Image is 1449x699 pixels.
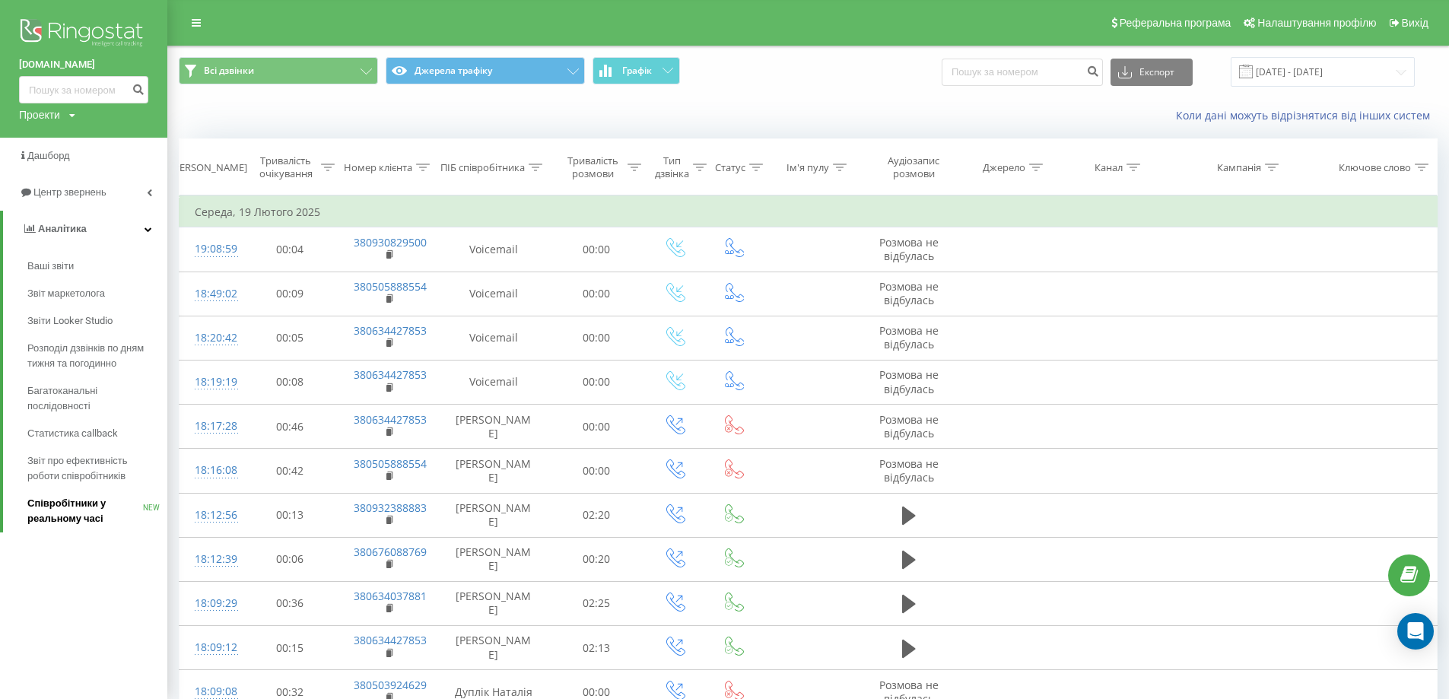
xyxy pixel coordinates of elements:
div: 19:08:59 [195,234,226,264]
span: Налаштування профілю [1257,17,1376,29]
span: Розмова не відбулась [879,456,939,485]
td: 00:04 [241,227,338,272]
input: Пошук за номером [942,59,1103,86]
div: Канал [1095,161,1123,174]
td: 00:00 [548,449,645,493]
div: 18:49:02 [195,279,226,309]
a: Розподіл дзвінків по дням тижня та погодинно [27,335,167,377]
td: [PERSON_NAME] [439,581,548,625]
a: Багатоканальні послідовності [27,377,167,420]
span: Розмова не відбулась [879,323,939,351]
a: Аналiтика [3,211,167,247]
span: Співробітники у реальному часі [27,496,143,526]
a: Коли дані можуть відрізнятися вiд інших систем [1176,108,1438,122]
a: 380930829500 [354,235,427,249]
td: 00:00 [548,405,645,449]
span: Розмова не відбулась [879,279,939,307]
div: [PERSON_NAME] [170,161,247,174]
a: 380634427853 [354,412,427,427]
a: 380634427853 [354,323,427,338]
span: Графік [622,65,652,76]
td: 00:15 [241,626,338,670]
a: Ваші звіти [27,253,167,280]
a: Звіт маркетолога [27,280,167,307]
a: [DOMAIN_NAME] [19,57,148,72]
a: 380634037881 [354,589,427,603]
div: Кампанія [1217,161,1261,174]
div: 18:12:56 [195,500,226,530]
a: 380505888554 [354,279,427,294]
span: Вихід [1402,17,1428,29]
span: Ваші звіти [27,259,74,274]
a: 380505888554 [354,456,427,471]
div: Ім'я пулу [786,161,829,174]
a: Співробітники у реальному часіNEW [27,490,167,532]
span: Розмова не відбулась [879,367,939,396]
td: 00:46 [241,405,338,449]
span: Всі дзвінки [204,65,254,77]
a: 380634427853 [354,367,427,382]
span: Звіти Looker Studio [27,313,113,329]
a: Звіт про ефективність роботи співробітників [27,447,167,490]
td: [PERSON_NAME] [439,537,548,581]
td: [PERSON_NAME] [439,449,548,493]
td: 02:20 [548,493,645,537]
div: Аудіозапис розмови [876,154,952,180]
td: 00:13 [241,493,338,537]
div: 18:20:42 [195,323,226,353]
span: Дашборд [27,150,70,161]
td: 02:13 [548,626,645,670]
button: Джерела трафіку [386,57,585,84]
td: 02:25 [548,581,645,625]
div: 18:16:08 [195,456,226,485]
div: Статус [715,161,745,174]
div: Ключове слово [1339,161,1411,174]
td: [PERSON_NAME] [439,405,548,449]
div: 18:09:29 [195,589,226,618]
img: Ringostat logo [19,15,148,53]
td: [PERSON_NAME] [439,493,548,537]
td: [PERSON_NAME] [439,626,548,670]
div: Номер клієнта [344,161,412,174]
a: 380634427853 [354,633,427,647]
a: Звіти Looker Studio [27,307,167,335]
a: Статистика callback [27,420,167,447]
div: Тривалість розмови [561,154,624,180]
div: Тип дзвінка [655,154,689,180]
td: 00:05 [241,316,338,360]
td: 00:36 [241,581,338,625]
span: Реферальна програма [1120,17,1231,29]
div: Тривалість очікування [255,154,317,180]
div: Джерело [983,161,1025,174]
span: Статистика callback [27,426,118,441]
td: Voicemail [439,227,548,272]
span: Центр звернень [33,186,106,198]
td: 00:08 [241,360,338,404]
div: ПІБ співробітника [440,161,525,174]
a: 380932388883 [354,500,427,515]
div: 18:19:19 [195,367,226,397]
div: 18:12:39 [195,545,226,574]
span: Аналiтика [38,223,87,234]
span: Багатоканальні послідовності [27,383,160,414]
input: Пошук за номером [19,76,148,103]
td: Voicemail [439,272,548,316]
span: Звіт про ефективність роботи співробітників [27,453,160,484]
td: 00:00 [548,227,645,272]
span: Розподіл дзвінків по дням тижня та погодинно [27,341,160,371]
span: Розмова не відбулась [879,235,939,263]
span: Звіт маркетолога [27,286,105,301]
button: Експорт [1111,59,1193,86]
span: Розмова не відбулась [879,412,939,440]
td: 00:20 [548,537,645,581]
td: 00:06 [241,537,338,581]
a: 380676088769 [354,545,427,559]
div: 18:17:28 [195,411,226,441]
div: Проекти [19,107,60,122]
td: Voicemail [439,316,548,360]
td: Voicemail [439,360,548,404]
div: 18:09:12 [195,633,226,662]
button: Графік [593,57,680,84]
td: 00:09 [241,272,338,316]
td: Середа, 19 Лютого 2025 [180,197,1438,227]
